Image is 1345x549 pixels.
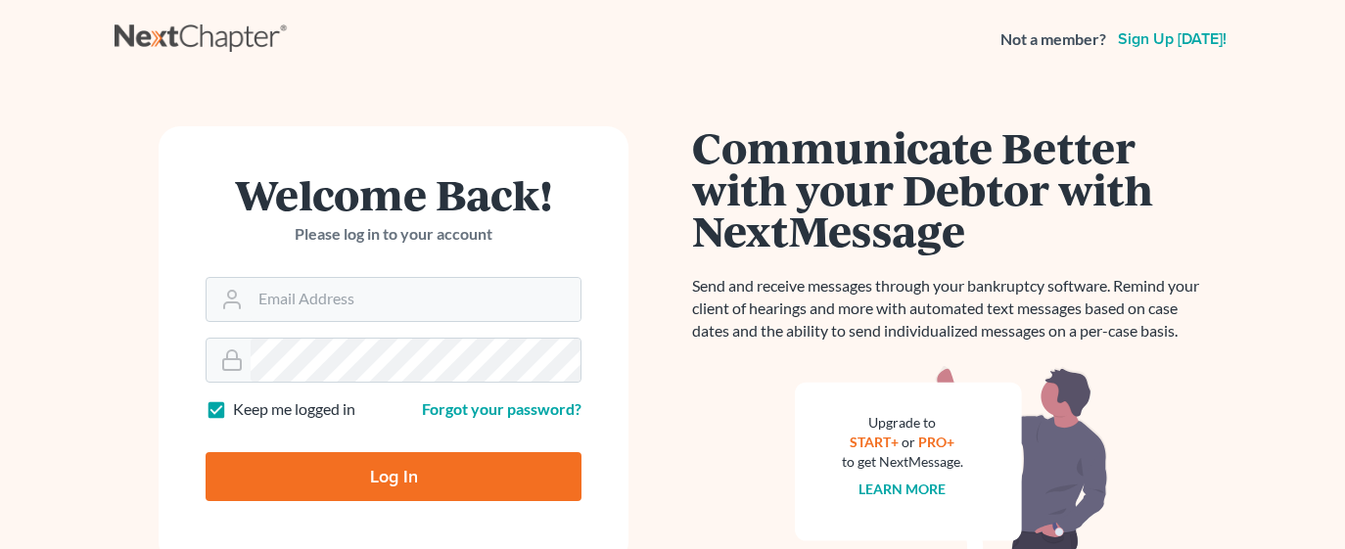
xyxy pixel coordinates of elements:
a: Learn more [859,480,947,497]
h1: Welcome Back! [206,173,581,215]
a: Forgot your password? [422,399,581,418]
span: or [903,434,916,450]
a: START+ [851,434,900,450]
div: to get NextMessage. [842,452,963,472]
strong: Not a member? [1000,28,1106,51]
input: Log In [206,452,581,501]
input: Email Address [251,278,580,321]
a: Sign up [DATE]! [1114,31,1230,47]
h1: Communicate Better with your Debtor with NextMessage [692,126,1211,252]
p: Send and receive messages through your bankruptcy software. Remind your client of hearings and mo... [692,275,1211,343]
label: Keep me logged in [233,398,355,421]
p: Please log in to your account [206,223,581,246]
a: PRO+ [919,434,955,450]
div: Upgrade to [842,413,963,433]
